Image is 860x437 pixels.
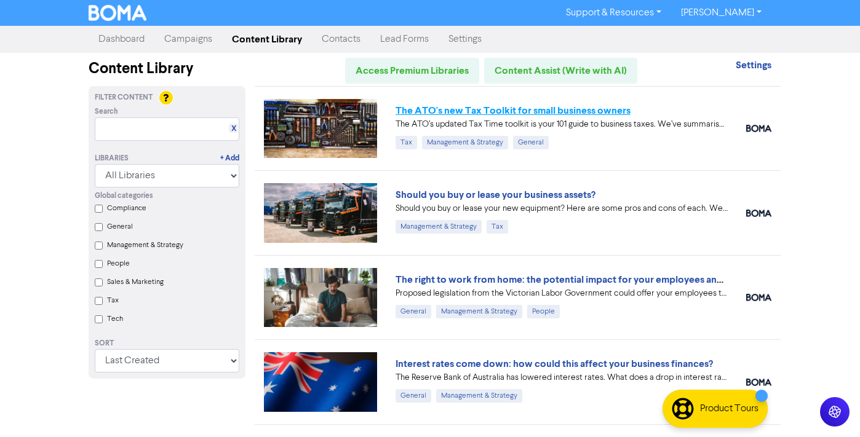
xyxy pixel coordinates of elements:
[439,27,492,52] a: Settings
[107,295,119,306] label: Tax
[736,59,771,71] strong: Settings
[107,277,164,288] label: Sales & Marketing
[370,27,439,52] a: Lead Forms
[222,27,312,52] a: Content Library
[312,27,370,52] a: Contacts
[746,210,771,217] img: boma_accounting
[396,189,595,201] a: Should you buy or lease your business assets?
[396,305,431,318] div: General
[107,221,133,232] label: General
[746,379,771,386] img: boma
[95,191,239,202] div: Global categories
[95,106,118,117] span: Search
[556,3,671,23] a: Support & Resources
[107,313,123,325] label: Tech
[107,258,130,269] label: People
[95,338,239,349] div: Sort
[396,287,728,300] div: Proposed legislation from the Victorian Labor Government could offer your employees the right to ...
[107,203,146,214] label: Compliance
[436,305,522,318] div: Management & Strategy
[89,5,146,21] img: BOMA Logo
[107,240,183,251] label: Management & Strategy
[736,61,771,71] a: Settings
[396,202,728,215] div: Should you buy or lease your new equipment? Here are some pros and cons of each. We also can revi...
[396,136,417,149] div: Tax
[436,389,522,403] div: Management & Strategy
[396,104,631,117] a: The ATO's new Tax Toolkit for small business owners
[487,220,508,234] div: Tax
[231,124,236,133] a: X
[396,118,728,131] div: The ATO’s updated Tax Time toolkit is your 101 guide to business taxes. We’ve summarised the key ...
[798,378,860,437] iframe: Chat Widget
[746,125,771,132] img: boma
[396,389,431,403] div: General
[154,27,222,52] a: Campaigns
[396,220,482,234] div: Management & Strategy
[527,305,560,318] div: People
[95,92,239,103] div: Filter Content
[422,136,508,149] div: Management & Strategy
[671,3,771,23] a: [PERSON_NAME]
[95,153,129,164] div: Libraries
[746,294,771,301] img: boma
[513,136,549,149] div: General
[396,358,713,370] a: Interest rates come down: how could this affect your business finances?
[484,58,637,84] a: Content Assist (Write with AI)
[89,58,245,80] div: Content Library
[396,274,763,286] a: The right to work from home: the potential impact for your employees and business
[89,27,154,52] a: Dashboard
[396,371,728,384] div: The Reserve Bank of Australia has lowered interest rates. What does a drop in interest rates mean...
[345,58,479,84] a: Access Premium Libraries
[220,153,239,164] a: + Add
